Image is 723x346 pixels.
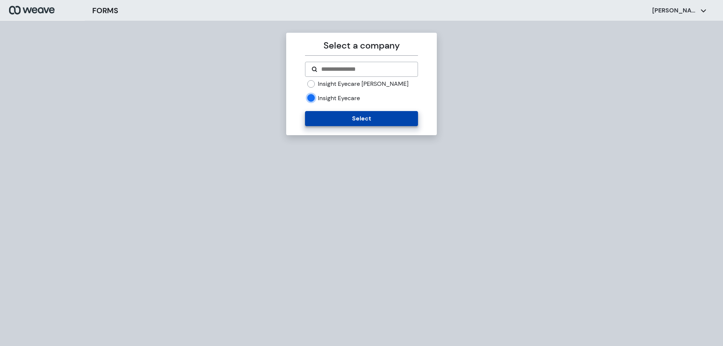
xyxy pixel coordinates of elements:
p: Select a company [305,39,418,52]
label: Insight Eyecare [PERSON_NAME] [318,80,409,88]
button: Select [305,111,418,126]
p: [PERSON_NAME] [652,6,697,15]
label: Insight Eyecare [318,94,360,102]
input: Search [320,65,411,74]
h3: FORMS [92,5,118,16]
